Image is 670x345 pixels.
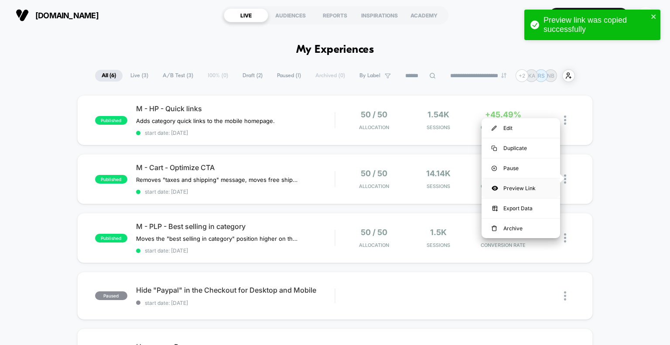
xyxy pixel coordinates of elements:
[637,7,654,24] div: KS
[635,7,657,24] button: KS
[359,183,389,189] span: Allocation
[485,110,521,119] span: +45.49%
[270,70,308,82] span: Paused ( 1 )
[124,70,155,82] span: Live ( 3 )
[482,219,560,238] div: Archive
[136,286,335,294] span: Hide "Paypal" in the Checkout for Desktop and Mobile
[427,110,449,119] span: 1.54k
[501,73,506,78] img: end
[136,188,335,195] span: start date: [DATE]
[136,163,335,172] span: M - Cart - Optimize CTA
[482,118,560,138] div: Edit
[473,124,533,130] span: CONVERSION RATE
[136,247,335,254] span: start date: [DATE]
[426,169,451,178] span: 14.14k
[547,72,554,79] p: NB
[492,126,497,131] img: menu
[156,70,200,82] span: A/B Test ( 3 )
[95,175,127,184] span: published
[528,72,535,79] p: KA
[482,138,560,158] div: Duplicate
[136,235,298,242] span: Moves the "best selling in category" position higher on the collection page.
[95,70,123,82] span: All ( 6 )
[482,158,560,178] div: Pause
[564,233,566,243] img: close
[236,70,269,82] span: Draft ( 2 )
[35,11,99,20] span: [DOMAIN_NAME]
[564,291,566,301] img: close
[430,228,447,237] span: 1.5k
[357,8,402,22] div: INSPIRATIONS
[95,234,127,243] span: published
[359,124,389,130] span: Allocation
[224,8,268,22] div: LIVE
[492,166,497,171] img: menu
[361,110,387,119] span: 50 / 50
[136,104,335,113] span: M - HP - Quick links
[564,174,566,184] img: close
[13,8,101,22] button: [DOMAIN_NAME]
[473,242,533,248] span: CONVERSION RATE
[492,146,497,151] img: menu
[136,117,275,124] span: Adds category quick links to the mobile homepage.
[16,9,29,22] img: Visually logo
[136,300,335,306] span: start date: [DATE]
[268,8,313,22] div: AUDIENCES
[564,116,566,125] img: close
[313,8,357,22] div: REPORTS
[408,183,468,189] span: Sessions
[402,8,446,22] div: ACADEMY
[516,69,528,82] div: + 2
[408,242,468,248] span: Sessions
[95,116,127,125] span: published
[136,222,335,231] span: M - PLP - Best selling in category
[408,124,468,130] span: Sessions
[492,225,497,232] img: menu
[538,72,545,79] p: RS
[296,44,374,56] h1: My Experiences
[359,72,380,79] span: By Label
[95,291,127,300] span: paused
[361,228,387,237] span: 50 / 50
[482,198,560,218] div: Export Data
[136,176,298,183] span: Removes "taxes and shipping" message, moves free shipping progress bar to the top of the cart, re...
[361,169,387,178] span: 50 / 50
[482,178,560,198] div: Preview Link
[136,130,335,136] span: start date: [DATE]
[651,13,657,21] button: close
[359,242,389,248] span: Allocation
[544,16,648,34] div: Preview link was copied successfully
[473,183,533,189] span: CONVERSION RATE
